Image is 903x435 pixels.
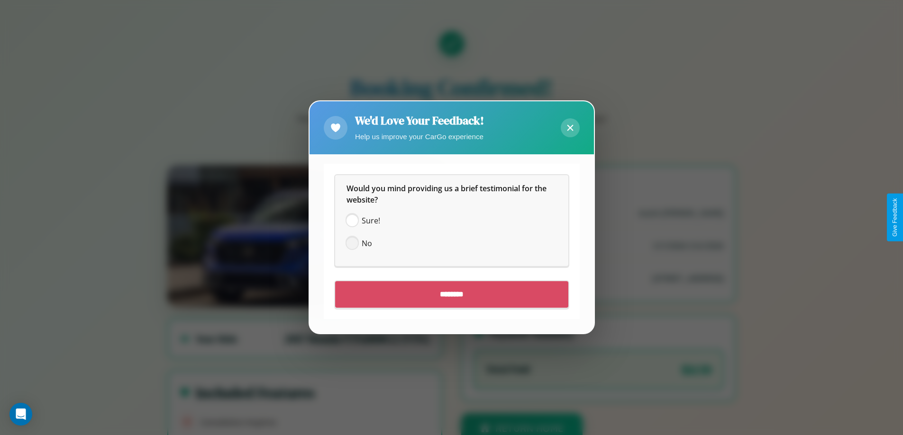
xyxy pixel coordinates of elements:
[362,215,380,227] span: Sure!
[355,113,484,128] h2: We'd Love Your Feedback!
[362,238,372,249] span: No
[347,184,548,205] span: Would you mind providing us a brief testimonial for the website?
[355,130,484,143] p: Help us improve your CarGo experience
[892,198,898,237] div: Give Feedback
[9,403,32,426] div: Open Intercom Messenger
